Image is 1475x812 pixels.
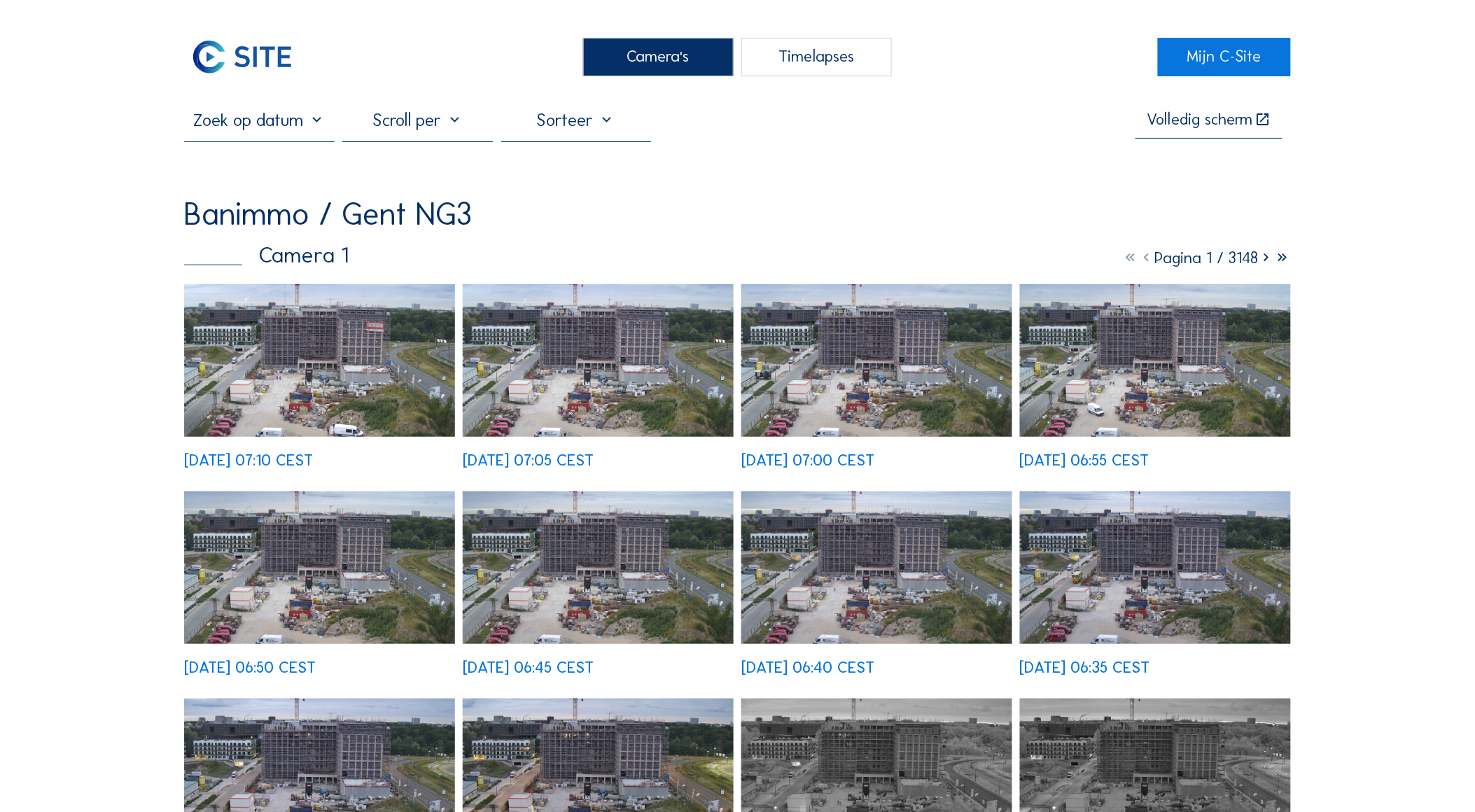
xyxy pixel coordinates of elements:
[184,491,455,644] img: image_52720070
[463,660,594,676] div: [DATE] 06:45 CEST
[741,660,874,676] div: [DATE] 06:40 CEST
[1147,112,1253,129] div: Volledig scherm
[184,660,316,676] div: [DATE] 06:50 CEST
[463,453,594,469] div: [DATE] 07:05 CEST
[1158,38,1291,77] a: Mijn C-Site
[184,198,472,230] div: Banimmo / Gent NG3
[184,38,317,77] a: C-SITE Logo
[1155,248,1259,267] span: Pagina 1 / 3148
[741,284,1012,437] img: image_52720364
[1020,660,1150,676] div: [DATE] 06:35 CEST
[463,491,734,644] img: image_52719911
[741,491,1012,644] img: image_52719849
[1020,284,1291,437] img: image_52720230
[741,453,874,469] div: [DATE] 07:00 CEST
[184,284,455,437] img: image_52720637
[184,109,335,131] input: Zoek op datum 󰅀
[1020,491,1291,644] img: image_52719695
[184,453,313,469] div: [DATE] 07:10 CEST
[1020,453,1149,469] div: [DATE] 06:55 CEST
[184,38,300,77] img: C-SITE Logo
[184,244,348,267] div: Camera 1
[741,38,892,77] div: Timelapses
[463,284,734,437] img: image_52720503
[583,38,734,77] div: Camera's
